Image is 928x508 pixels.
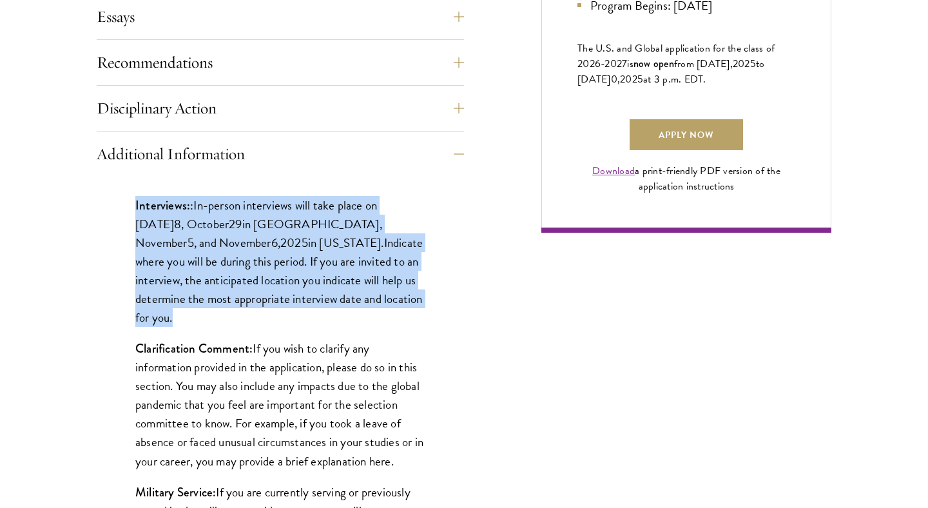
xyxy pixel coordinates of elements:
button: Disciplinary Action [97,93,464,124]
span: , [617,72,620,87]
span: 5 [750,56,756,72]
strong: Military Service: [135,484,216,501]
button: Essays [97,1,464,32]
p: If you wish to clarify any information provided in the application, please do so in this section.... [135,339,425,470]
span: , and November [194,233,271,252]
span: In-person interviews will take place on [DATE] [135,196,377,233]
span: 5 [637,72,643,87]
span: 6 [271,233,278,252]
p: : Indicate where you will be during this period. If you are invited to an interview, the anticipa... [135,196,425,327]
span: to [DATE] [577,56,764,87]
span: 8 [174,215,181,233]
button: Additional Information [97,139,464,170]
span: at 3 p.m. EDT. [643,72,706,87]
span: , October [181,215,229,233]
span: is [627,56,633,72]
span: 7 [622,56,627,72]
span: 202 [733,56,750,72]
span: in [GEOGRAPHIC_DATA], November [135,215,382,252]
span: , [278,233,280,252]
span: 25 [295,233,307,252]
span: now open [633,56,674,71]
span: The U.S. and Global application for the class of 202 [577,41,775,72]
span: 0 [611,72,617,87]
a: Apply Now [630,119,743,150]
div: a print-friendly PDF version of the application instructions [577,163,795,194]
strong: Clarification Comment: [135,340,253,357]
span: 6 [595,56,601,72]
span: in [US_STATE]. [308,233,384,252]
span: 20 [280,233,295,252]
span: 29 [229,215,242,233]
span: -202 [601,56,622,72]
span: 202 [620,72,637,87]
a: Download [592,163,635,179]
strong: Interviews: [135,197,190,214]
button: Recommendations [97,47,464,78]
span: from [DATE], [674,56,733,72]
span: 5 [188,233,194,252]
